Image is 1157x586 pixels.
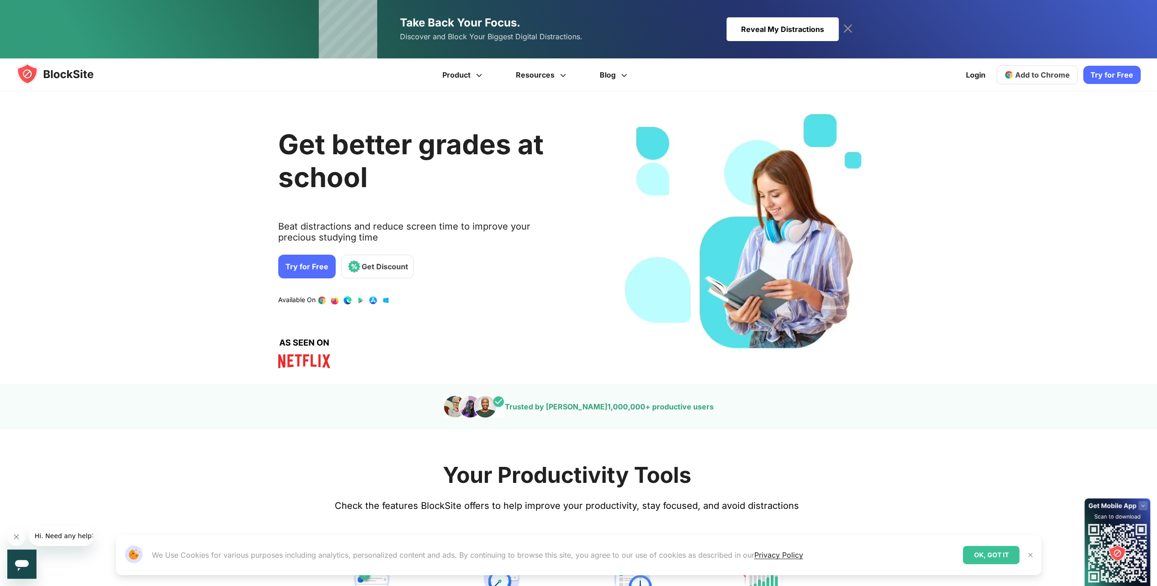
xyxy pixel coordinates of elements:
[607,402,645,411] span: 1,000,000
[29,526,93,546] iframe: Správa od spoločnosti
[1004,70,1013,79] img: chrome-icon.svg
[584,58,645,91] a: Blog
[7,528,26,546] iframe: Zatvoriť správu
[400,30,582,43] span: Discover and Block Your Biggest Digital Distractions.
[726,17,839,41] div: Reveal My Distractions
[5,6,66,14] span: Hi. Need any help?
[1083,66,1141,84] a: Try for Free
[335,500,799,511] text: Check the features BlockSite offers to help improve your productivity, stay focused, and avoid di...
[400,16,520,29] span: Take Back Your Focus.
[443,395,505,418] img: pepole images
[1015,70,1070,79] span: Add to Chrome
[427,58,500,91] a: Product
[7,549,36,579] iframe: Tlačidlo na spustenie okna správ
[16,63,111,85] img: blocksite-icon.5d769676.svg
[152,549,803,560] p: We Use Cookies for various purposes including analytics, personalized content and ads. By continu...
[996,65,1078,84] a: Add to Chrome
[1024,549,1036,561] button: Close
[963,546,1019,564] div: OK, GOT IT
[505,402,714,411] text: Trusted by [PERSON_NAME] + productive users
[278,221,569,250] text: Beat distractions and reduce screen time to improve your precious studying time
[500,58,584,91] a: Resources
[1027,551,1034,559] img: Close
[754,550,803,560] a: Privacy Policy
[278,255,336,278] a: Try for Free
[278,128,569,194] h2: Get better grades at school
[278,296,316,305] text: Available On
[341,255,414,278] a: Get Discount
[960,64,991,86] a: Login
[443,461,691,488] h2: Your Productivity Tools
